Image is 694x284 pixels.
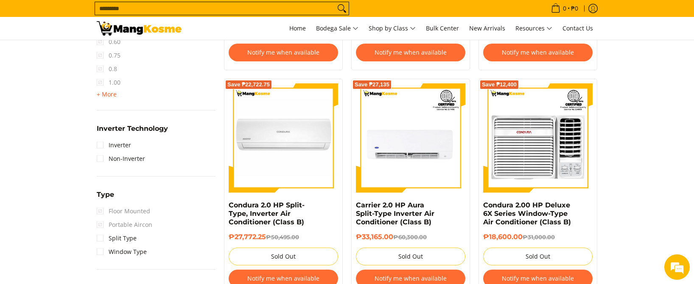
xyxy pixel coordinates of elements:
span: Contact Us [562,24,593,32]
a: Condura 2.00 HP Deluxe 6X Series Window-Type Air Conditioner (Class B) [483,201,571,226]
nav: Main Menu [190,17,597,40]
button: Sold Out [229,248,338,265]
button: Sold Out [356,248,465,265]
div: Leave a message [44,47,143,58]
a: Resources [511,17,557,40]
button: Notify me when available [229,44,338,61]
a: Contact Us [558,17,597,40]
a: New Arrivals [465,17,509,40]
a: Home [285,17,310,40]
summary: Open [97,89,117,99]
span: Inverter Technology [97,125,168,132]
span: Home [289,24,306,32]
a: Bodega Sale [312,17,363,40]
span: Shop by Class [369,23,416,34]
span: New Arrivals [469,24,505,32]
span: Save ₱27,135 [355,82,389,87]
img: Bodega Sale Aircon l Mang Kosme: Home Appliances Warehouse Sale [97,21,182,36]
span: Bulk Center [426,24,459,32]
summary: Open [97,125,168,138]
summary: Open [97,191,114,204]
span: Save ₱22,722.75 [227,82,270,87]
button: Sold Out [483,248,593,265]
span: Floor Mounted [97,204,150,218]
img: Condura 2.00 HP Deluxe 6X Series Window-Type Air Conditioner (Class B) [483,83,593,193]
span: 1.00 [97,76,120,89]
button: Notify me when available [356,44,465,61]
a: Non-Inverter [97,152,145,165]
del: ₱31,000.00 [523,234,555,240]
img: condura-split-type-inverter-air-conditioner-class-b-full-view-mang-kosme [229,83,338,193]
textarea: Type your message and click 'Submit' [4,192,162,221]
span: Resources [515,23,552,34]
span: Save ₱12,400 [482,82,517,87]
span: Bodega Sale [316,23,358,34]
div: Minimize live chat window [139,4,160,25]
button: Search [335,2,349,15]
h6: ₱27,772.25 [229,233,338,241]
a: Window Type [97,245,147,259]
span: 0 [562,6,568,11]
span: 0.75 [97,49,120,62]
span: Portable Aircon [97,218,152,232]
span: Type [97,191,114,198]
span: • [548,4,581,13]
a: Split Type [97,232,137,245]
a: Bulk Center [422,17,463,40]
del: ₱50,495.00 [266,234,299,240]
span: + More [97,91,117,98]
em: Submit [124,221,154,233]
a: Shop by Class [364,17,420,40]
del: ₱60,300.00 [393,234,427,240]
button: Notify me when available [483,44,593,61]
span: 0.8 [97,62,117,76]
h6: ₱18,600.00 [483,233,593,241]
span: 0.60 [97,35,120,49]
a: Condura 2.0 HP Split-Type, Inverter Air Conditioner (Class B) [229,201,305,226]
a: Carrier 2.0 HP Aura Split-Type Inverter Air Conditioner (Class B) [356,201,434,226]
a: Inverter [97,138,131,152]
h6: ₱33,165.00 [356,233,465,241]
img: carrier-2hp-aura-split-type-inverter-air-conditioner-class-b-full-view-mang-kosme [356,83,465,193]
span: We are offline. Please leave us a message. [18,87,148,172]
span: ₱0 [570,6,579,11]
